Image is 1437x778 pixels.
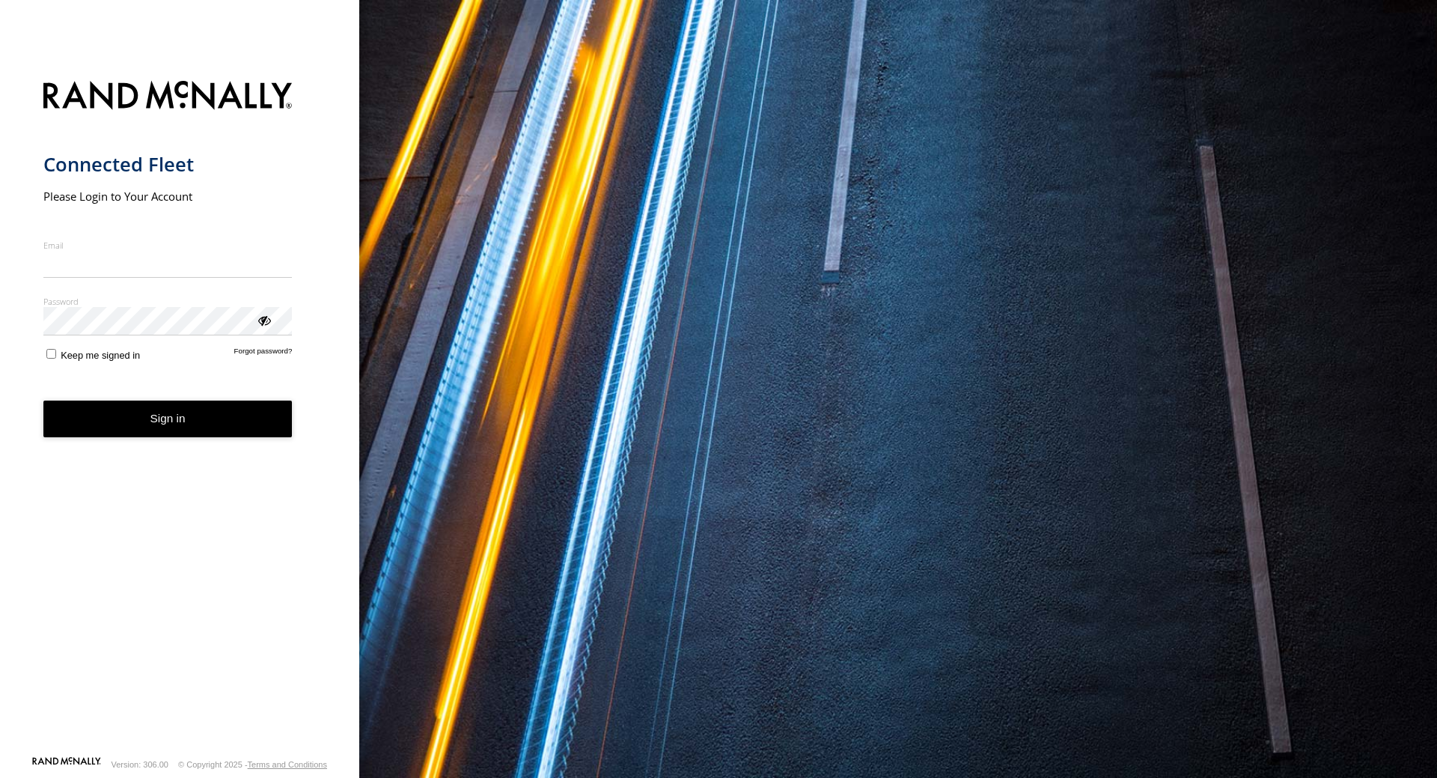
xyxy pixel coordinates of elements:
[112,760,168,769] div: Version: 306.00
[43,189,293,204] h2: Please Login to Your Account
[178,760,327,769] div: © Copyright 2025 -
[61,350,140,361] span: Keep me signed in
[43,296,293,307] label: Password
[46,349,56,359] input: Keep me signed in
[32,757,101,772] a: Visit our Website
[43,152,293,177] h1: Connected Fleet
[43,78,293,116] img: Rand McNally
[43,401,293,437] button: Sign in
[234,347,293,361] a: Forgot password?
[43,72,317,756] form: main
[43,240,293,251] label: Email
[256,312,271,327] div: ViewPassword
[248,760,327,769] a: Terms and Conditions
